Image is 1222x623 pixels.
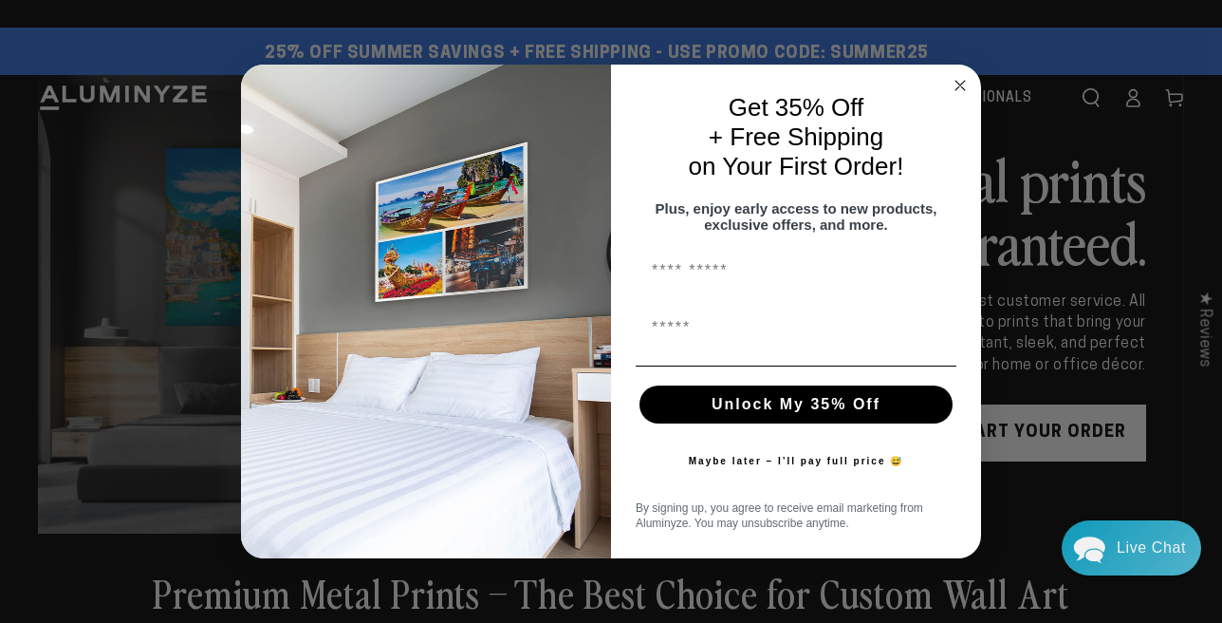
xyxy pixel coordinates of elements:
[729,93,864,122] span: Get 35% Off
[1117,520,1186,576] div: Contact Us Directly
[636,366,956,367] img: underline
[241,65,611,558] img: 728e4f65-7e6c-44e2-b7d1-0292a396982f.jpeg
[709,123,883,151] span: + Free Shipping
[679,443,914,481] button: Maybe later – I’ll pay full price 😅
[639,386,953,424] button: Unlock My 35% Off
[949,74,972,97] button: Close dialog
[656,200,937,233] span: Plus, enjoy early access to new products, exclusive offers, and more.
[636,501,923,530] span: By signing up, you agree to receive email marketing from Aluminyze. You may unsubscribe anytime.
[689,152,904,180] span: on Your First Order!
[1062,520,1201,576] div: Chat widget toggle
